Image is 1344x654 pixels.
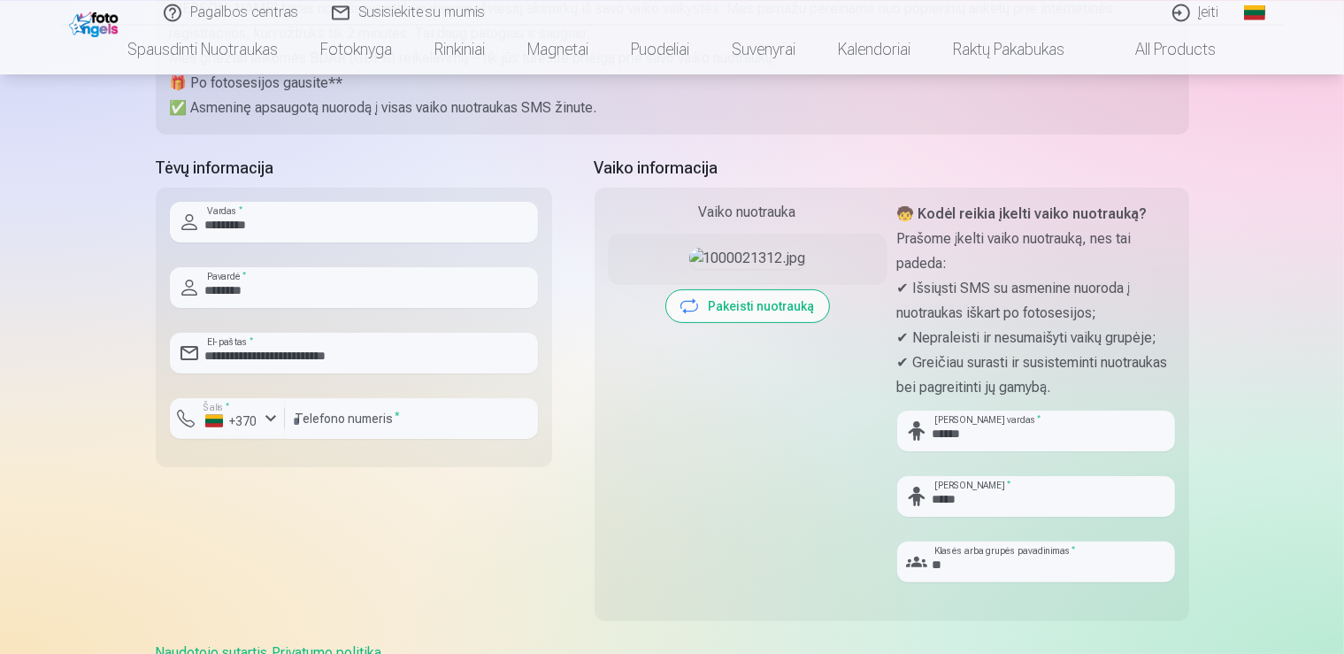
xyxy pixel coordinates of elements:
a: Puodeliai [611,25,711,74]
strong: 🧒 Kodėl reikia įkelti vaiko nuotrauką? [897,205,1148,222]
a: Spausdinti nuotraukas [107,25,300,74]
button: Pakeisti nuotrauką [666,290,829,322]
p: ✔ Nepraleisti ir nesumaišyti vaikų grupėje; [897,326,1175,350]
p: Prašome įkelti vaiko nuotrauką, nes tai padeda: [897,227,1175,276]
a: All products [1087,25,1238,74]
img: /fa2 [69,7,123,37]
h5: Tėvų informacija [156,156,552,181]
button: Šalis*+370 [170,398,285,439]
div: +370 [205,412,258,430]
img: 1000021312.jpg [689,248,806,269]
label: Šalis [198,401,234,414]
a: Fotoknyga [300,25,414,74]
div: Vaiko nuotrauka [609,202,887,223]
p: ✔ Išsiųsti SMS su asmenine nuoroda į nuotraukas iškart po fotosesijos; [897,276,1175,326]
p: ✔ Greičiau surasti ir susisteminti nuotraukas bei pagreitinti jų gamybą. [897,350,1175,400]
p: 🎁 Po fotosesijos gausite** [170,71,1175,96]
h5: Vaiko informacija [595,156,1189,181]
a: Rinkiniai [414,25,507,74]
a: Raktų pakabukas [933,25,1087,74]
a: Suvenyrai [711,25,818,74]
p: ✅ Asmeninę apsaugotą nuorodą į visas vaiko nuotraukas SMS žinute. [170,96,1175,120]
a: Magnetai [507,25,611,74]
a: Kalendoriai [818,25,933,74]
